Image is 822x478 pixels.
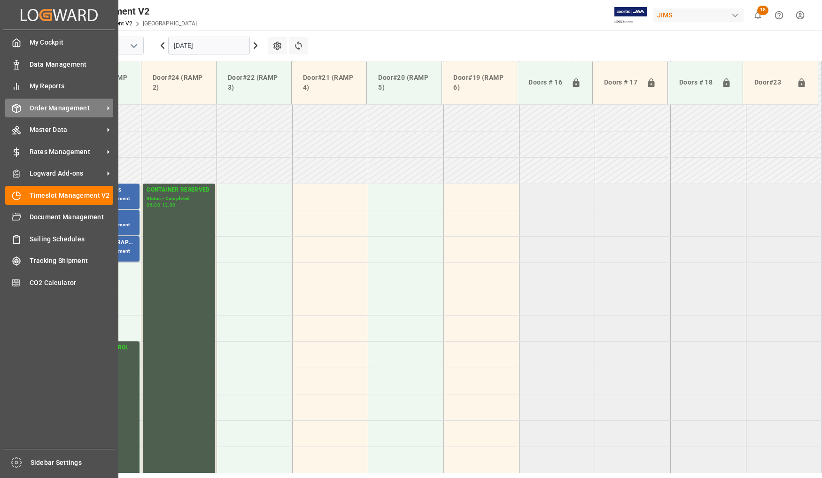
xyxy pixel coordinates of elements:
[147,203,160,207] div: 06:00
[600,74,643,92] div: Doors # 17
[30,125,104,135] span: Master Data
[299,69,359,96] div: Door#21 (RAMP 4)
[5,252,113,270] a: Tracking Shipment
[224,69,284,96] div: Door#22 (RAMP 3)
[768,5,790,26] button: Help Center
[147,195,211,203] div: Status - Completed
[30,81,114,91] span: My Reports
[525,74,567,92] div: Doors # 16
[5,33,113,52] a: My Cockpit
[149,69,209,96] div: Door#24 (RAMP 2)
[162,203,176,207] div: 12:00
[147,185,211,195] div: CONTAINER RESERVED
[30,147,104,157] span: Rates Management
[450,69,509,96] div: Door#19 (RAMP 6)
[168,37,250,54] input: DD-MM-YYYY
[30,60,114,69] span: Data Management
[5,273,113,292] a: CO2 Calculator
[5,55,113,73] a: Data Management
[30,103,104,113] span: Order Management
[5,208,113,226] a: Document Management
[374,69,434,96] div: Door#20 (RAMP 5)
[653,6,747,24] button: JIMS
[675,74,718,92] div: Doors # 18
[5,186,113,204] a: Timeslot Management V2
[30,38,114,47] span: My Cockpit
[41,4,197,18] div: Timeslot Management V2
[31,458,115,468] span: Sidebar Settings
[747,5,768,26] button: show 18 new notifications
[614,7,647,23] img: Exertis%20JAM%20-%20Email%20Logo.jpg_1722504956.jpg
[751,74,793,92] div: Door#23
[757,6,768,15] span: 18
[5,230,113,248] a: Sailing Schedules
[30,212,114,222] span: Document Management
[30,169,104,178] span: Logward Add-ons
[30,278,114,288] span: CO2 Calculator
[5,77,113,95] a: My Reports
[30,191,114,200] span: Timeslot Management V2
[160,203,162,207] div: -
[30,234,114,244] span: Sailing Schedules
[653,8,744,22] div: JIMS
[30,256,114,266] span: Tracking Shipment
[126,39,140,53] button: open menu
